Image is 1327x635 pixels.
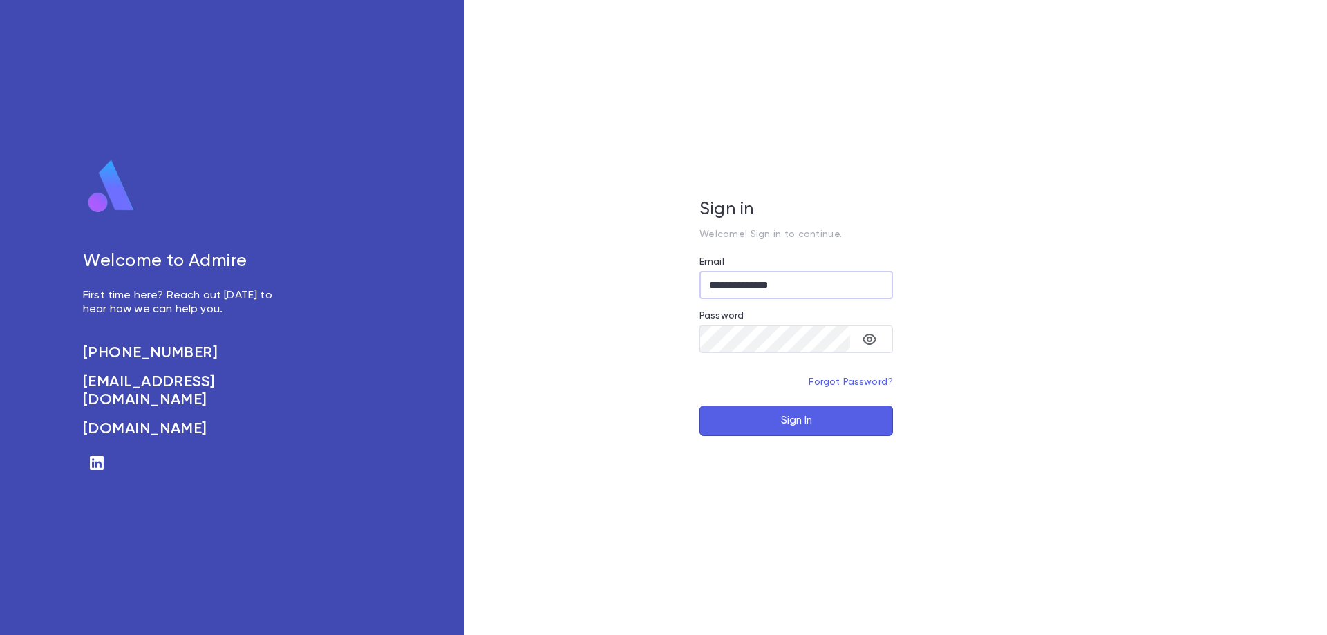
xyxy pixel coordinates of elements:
[83,344,288,362] a: [PHONE_NUMBER]
[699,229,893,240] p: Welcome! Sign in to continue.
[699,256,724,267] label: Email
[699,310,744,321] label: Password
[856,325,883,353] button: toggle password visibility
[83,252,288,272] h5: Welcome to Admire
[699,406,893,436] button: Sign In
[83,289,288,316] p: First time here? Reach out [DATE] to hear how we can help you.
[699,200,893,220] h5: Sign in
[809,377,893,387] a: Forgot Password?
[83,420,288,438] a: [DOMAIN_NAME]
[83,373,288,409] a: [EMAIL_ADDRESS][DOMAIN_NAME]
[83,159,140,214] img: logo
